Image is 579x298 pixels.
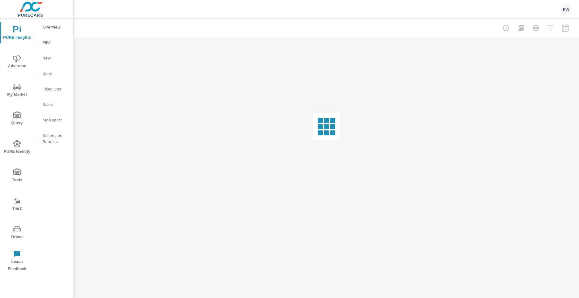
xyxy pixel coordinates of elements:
span: PURE Insights [2,26,32,41]
div: Overview [34,22,73,32]
div: Scheduled Reports [34,131,73,146]
div: Fixed Ops [34,84,73,94]
div: nav menu [0,19,34,275]
p: Fixed Ops [43,86,68,92]
p: PIPA [43,39,68,46]
p: Sales [43,101,68,107]
p: Used [43,70,68,77]
div: Sales [34,100,73,109]
p: Overview [43,24,68,30]
span: Advertise [2,55,32,70]
p: My Report [43,117,68,123]
div: My Report [34,115,73,125]
span: Tools [2,169,32,184]
span: Query [2,112,32,127]
span: My Market [2,83,32,98]
div: New [34,53,73,63]
div: EW [560,4,572,15]
p: Scheduled Reports [43,132,68,145]
span: Leave Feedback [2,250,32,273]
span: PURE Identity [2,140,32,155]
span: Driver [2,226,32,241]
p: New [43,55,68,61]
div: PIPA [34,38,73,47]
div: Used [34,69,73,78]
span: Tier2 [2,197,32,212]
